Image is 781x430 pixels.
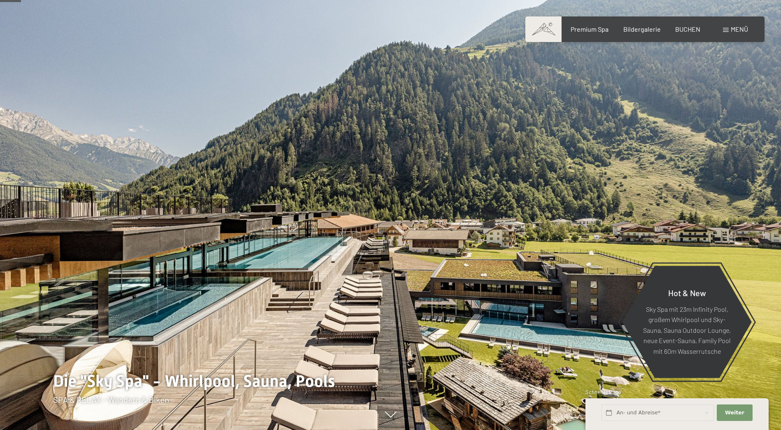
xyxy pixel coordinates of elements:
a: Bildergalerie [623,25,661,33]
span: Schnellanfrage [585,389,621,395]
a: BUCHEN [675,25,700,33]
p: Sky Spa mit 23m Infinity Pool, großem Whirlpool und Sky-Sauna, Sauna Outdoor Lounge, neue Event-S... [642,304,732,356]
a: Hot & New Sky Spa mit 23m Infinity Pool, großem Whirlpool und Sky-Sauna, Sauna Outdoor Lounge, ne... [622,265,752,379]
button: Weiter [717,404,752,421]
a: Premium Spa [571,25,608,33]
span: Weiter [725,409,744,416]
span: Hot & New [668,287,706,297]
span: Menü [731,25,748,33]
